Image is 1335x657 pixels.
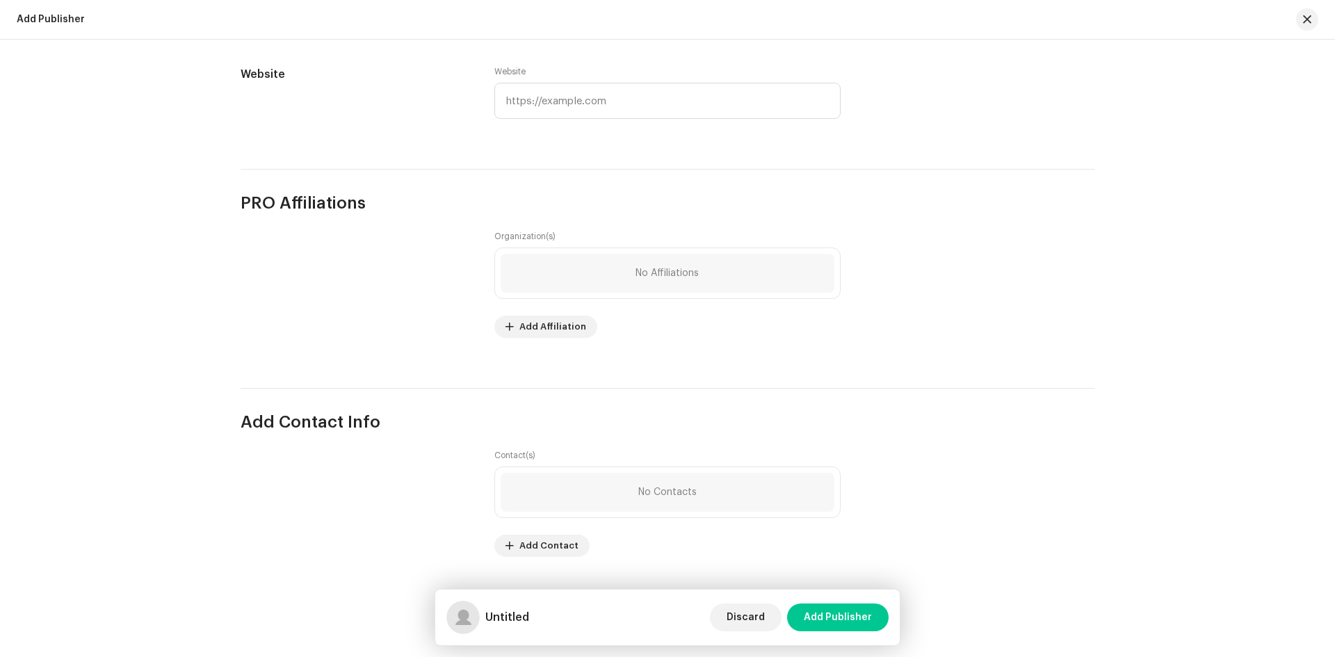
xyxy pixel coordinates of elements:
span: No Affiliations [636,268,699,279]
span: Add Contact [519,532,578,560]
label: Website [494,66,526,77]
input: https://example.com [494,83,841,119]
button: Add Affiliation [494,316,597,338]
label: Organization(s) [494,231,556,242]
span: Discard [727,603,765,631]
button: Add Contact [494,535,590,557]
button: Add Publisher [787,603,889,631]
h5: Untitled [485,609,529,626]
span: No Contacts [638,487,697,498]
label: Contact(s) [494,450,535,461]
h3: PRO Affiliations [241,192,1094,214]
h5: Website [241,66,472,83]
span: Add Affiliation [519,313,586,341]
span: Add Publisher [804,603,872,631]
button: Discard [710,603,782,631]
h3: Add Contact Info [241,411,1094,433]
